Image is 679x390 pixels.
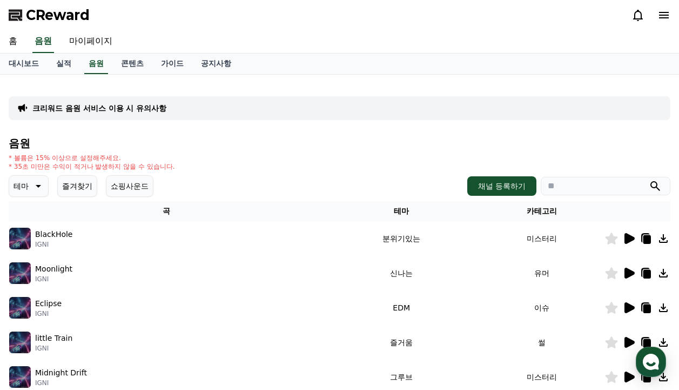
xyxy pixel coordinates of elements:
button: 테마 [9,175,49,197]
td: 이슈 [479,290,604,325]
button: 쇼핑사운드 [106,175,153,197]
p: IGNI [35,379,87,387]
img: music [9,366,31,388]
td: EDM [324,290,479,325]
a: 실적 [48,54,80,74]
button: 채널 등록하기 [467,176,536,196]
p: BlackHole [35,229,72,240]
img: music [9,297,31,319]
a: 마이페이지 [60,30,121,53]
td: 신나는 [324,256,479,290]
span: CReward [26,6,90,24]
img: music [9,332,31,353]
p: 테마 [14,179,29,194]
p: Moonlight [35,263,72,275]
th: 카테고리 [479,201,604,221]
p: little Train [35,333,72,344]
button: 즐겨찾기 [57,175,97,197]
p: IGNI [35,344,72,353]
td: 분위기있는 [324,221,479,256]
a: 공지사항 [192,54,240,74]
p: * 볼륨은 15% 이상으로 설정해주세요. [9,154,175,162]
a: 콘텐츠 [112,54,152,74]
td: 미스터리 [479,221,604,256]
img: music [9,262,31,284]
p: * 35초 미만은 수익이 적거나 발생하지 않을 수 있습니다. [9,162,175,171]
th: 테마 [324,201,479,221]
td: 썰 [479,325,604,360]
p: Eclipse [35,298,62,309]
h4: 음원 [9,137,670,149]
td: 유머 [479,256,604,290]
th: 곡 [9,201,324,221]
a: 크리워드 음원 서비스 이용 시 유의사항 [32,103,166,114]
a: CReward [9,6,90,24]
img: music [9,228,31,249]
a: 음원 [32,30,54,53]
a: 가이드 [152,54,192,74]
p: Midnight Drift [35,367,87,379]
p: IGNI [35,240,72,249]
td: 즐거움 [324,325,479,360]
p: IGNI [35,309,62,318]
a: 음원 [84,54,108,74]
p: IGNI [35,275,72,283]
